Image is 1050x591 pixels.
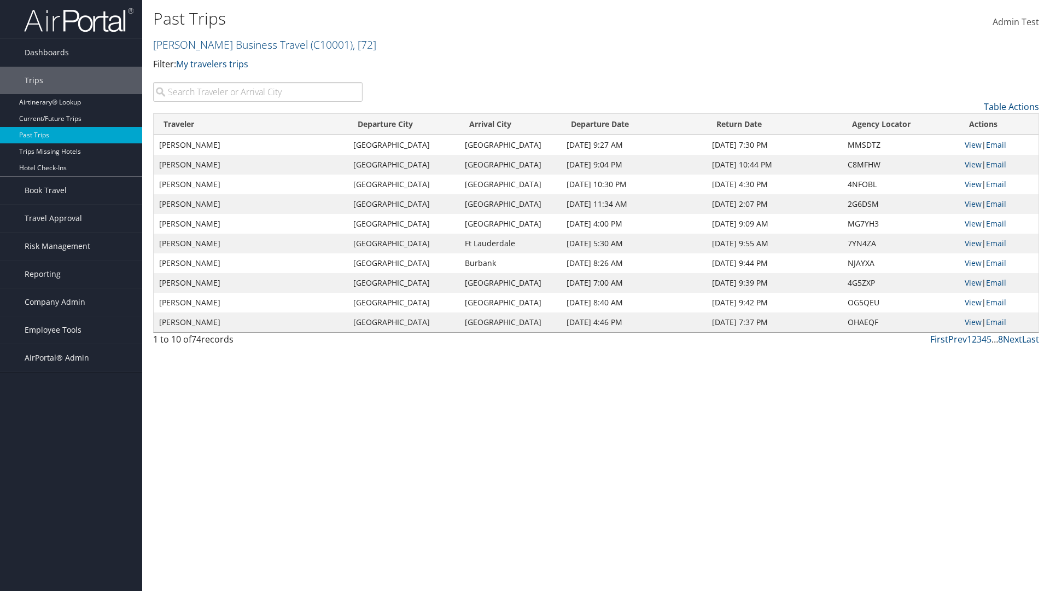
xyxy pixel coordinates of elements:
[561,155,707,175] td: [DATE] 9:04 PM
[348,214,459,234] td: [GEOGRAPHIC_DATA]
[986,297,1006,308] a: Email
[25,344,89,372] span: AirPortal® Admin
[154,253,348,273] td: [PERSON_NAME]
[707,293,843,312] td: [DATE] 9:42 PM
[959,194,1039,214] td: |
[965,277,982,288] a: View
[25,67,43,94] span: Trips
[348,135,459,155] td: [GEOGRAPHIC_DATA]
[959,114,1039,135] th: Actions
[959,214,1039,234] td: |
[561,234,707,253] td: [DATE] 5:30 AM
[459,214,561,234] td: [GEOGRAPHIC_DATA]
[154,214,348,234] td: [PERSON_NAME]
[707,253,843,273] td: [DATE] 9:44 PM
[459,194,561,214] td: [GEOGRAPHIC_DATA]
[459,312,561,332] td: [GEOGRAPHIC_DATA]
[153,57,744,72] p: Filter:
[986,140,1006,150] a: Email
[842,234,959,253] td: 7YN4ZA
[154,234,348,253] td: [PERSON_NAME]
[25,233,90,260] span: Risk Management
[959,253,1039,273] td: |
[154,155,348,175] td: [PERSON_NAME]
[959,273,1039,293] td: |
[153,7,744,30] h1: Past Trips
[986,218,1006,229] a: Email
[707,273,843,293] td: [DATE] 9:39 PM
[24,7,133,33] img: airportal-logo.png
[459,135,561,155] td: [GEOGRAPHIC_DATA]
[154,135,348,155] td: [PERSON_NAME]
[707,214,843,234] td: [DATE] 9:09 AM
[459,293,561,312] td: [GEOGRAPHIC_DATA]
[842,175,959,194] td: 4NFOBL
[176,58,248,70] a: My travelers trips
[153,82,363,102] input: Search Traveler or Arrival City
[842,135,959,155] td: MMSDTZ
[986,317,1006,327] a: Email
[561,273,707,293] td: [DATE] 7:00 AM
[993,16,1039,28] span: Admin Test
[311,37,353,52] span: ( C10001 )
[986,258,1006,268] a: Email
[459,155,561,175] td: [GEOGRAPHIC_DATA]
[561,175,707,194] td: [DATE] 10:30 PM
[959,135,1039,155] td: |
[965,218,982,229] a: View
[25,260,61,288] span: Reporting
[842,214,959,234] td: MG7YH3
[153,333,363,351] div: 1 to 10 of records
[561,312,707,332] td: [DATE] 4:46 PM
[707,155,843,175] td: [DATE] 10:44 PM
[25,205,82,232] span: Travel Approval
[842,293,959,312] td: OG5QEU
[986,277,1006,288] a: Email
[348,312,459,332] td: [GEOGRAPHIC_DATA]
[842,253,959,273] td: NJAYXA
[707,312,843,332] td: [DATE] 7:37 PM
[348,194,459,214] td: [GEOGRAPHIC_DATA]
[965,159,982,170] a: View
[986,159,1006,170] a: Email
[348,253,459,273] td: [GEOGRAPHIC_DATA]
[959,234,1039,253] td: |
[965,179,982,189] a: View
[965,140,982,150] a: View
[25,177,67,204] span: Book Travel
[459,175,561,194] td: [GEOGRAPHIC_DATA]
[986,179,1006,189] a: Email
[959,155,1039,175] td: |
[1022,333,1039,345] a: Last
[561,135,707,155] td: [DATE] 9:27 AM
[959,293,1039,312] td: |
[25,316,81,344] span: Employee Tools
[965,199,982,209] a: View
[982,333,987,345] a: 4
[986,238,1006,248] a: Email
[987,333,991,345] a: 5
[348,234,459,253] td: [GEOGRAPHIC_DATA]
[707,234,843,253] td: [DATE] 9:55 AM
[154,175,348,194] td: [PERSON_NAME]
[348,293,459,312] td: [GEOGRAPHIC_DATA]
[153,37,376,52] a: [PERSON_NAME] Business Travel
[977,333,982,345] a: 3
[959,312,1039,332] td: |
[353,37,376,52] span: , [ 72 ]
[965,258,982,268] a: View
[561,114,707,135] th: Departure Date: activate to sort column ascending
[154,293,348,312] td: [PERSON_NAME]
[965,238,982,248] a: View
[991,333,998,345] span: …
[25,39,69,66] span: Dashboards
[842,155,959,175] td: C8MFHW
[972,333,977,345] a: 2
[154,273,348,293] td: [PERSON_NAME]
[986,199,1006,209] a: Email
[993,5,1039,39] a: Admin Test
[154,114,348,135] th: Traveler: activate to sort column ascending
[842,312,959,332] td: OHAEQF
[930,333,948,345] a: First
[842,194,959,214] td: 2G6DSM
